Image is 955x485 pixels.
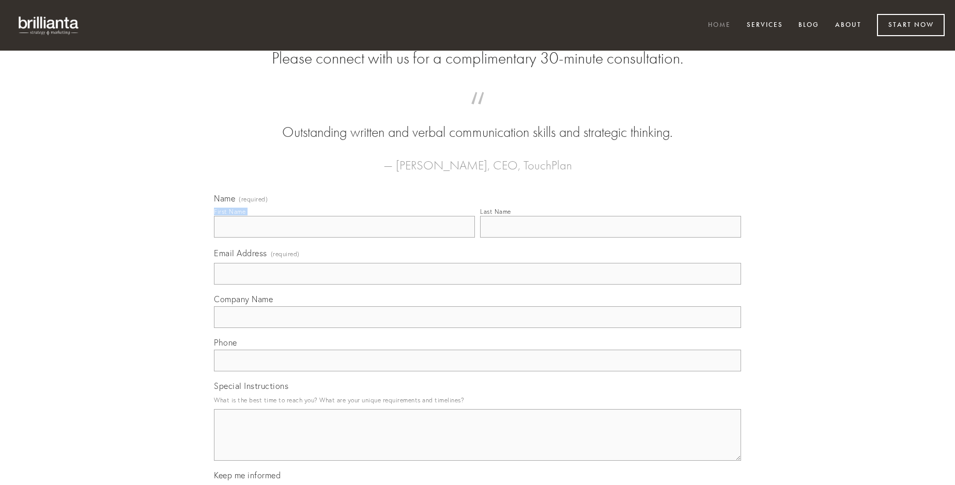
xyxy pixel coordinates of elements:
[214,337,237,348] span: Phone
[214,294,273,304] span: Company Name
[828,17,868,34] a: About
[214,381,288,391] span: Special Instructions
[271,247,300,261] span: (required)
[701,17,737,34] a: Home
[214,193,235,204] span: Name
[740,17,790,34] a: Services
[230,143,725,176] figcaption: — [PERSON_NAME], CEO, TouchPlan
[792,17,826,34] a: Blog
[214,49,741,68] h2: Please connect with us for a complimentary 30-minute consultation.
[877,14,945,36] a: Start Now
[10,10,88,40] img: brillianta - research, strategy, marketing
[480,208,511,215] div: Last Name
[214,470,281,480] span: Keep me informed
[230,102,725,122] span: “
[239,196,268,202] span: (required)
[230,102,725,143] blockquote: Outstanding written and verbal communication skills and strategic thinking.
[214,248,267,258] span: Email Address
[214,393,741,407] p: What is the best time to reach you? What are your unique requirements and timelines?
[214,208,245,215] div: First Name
